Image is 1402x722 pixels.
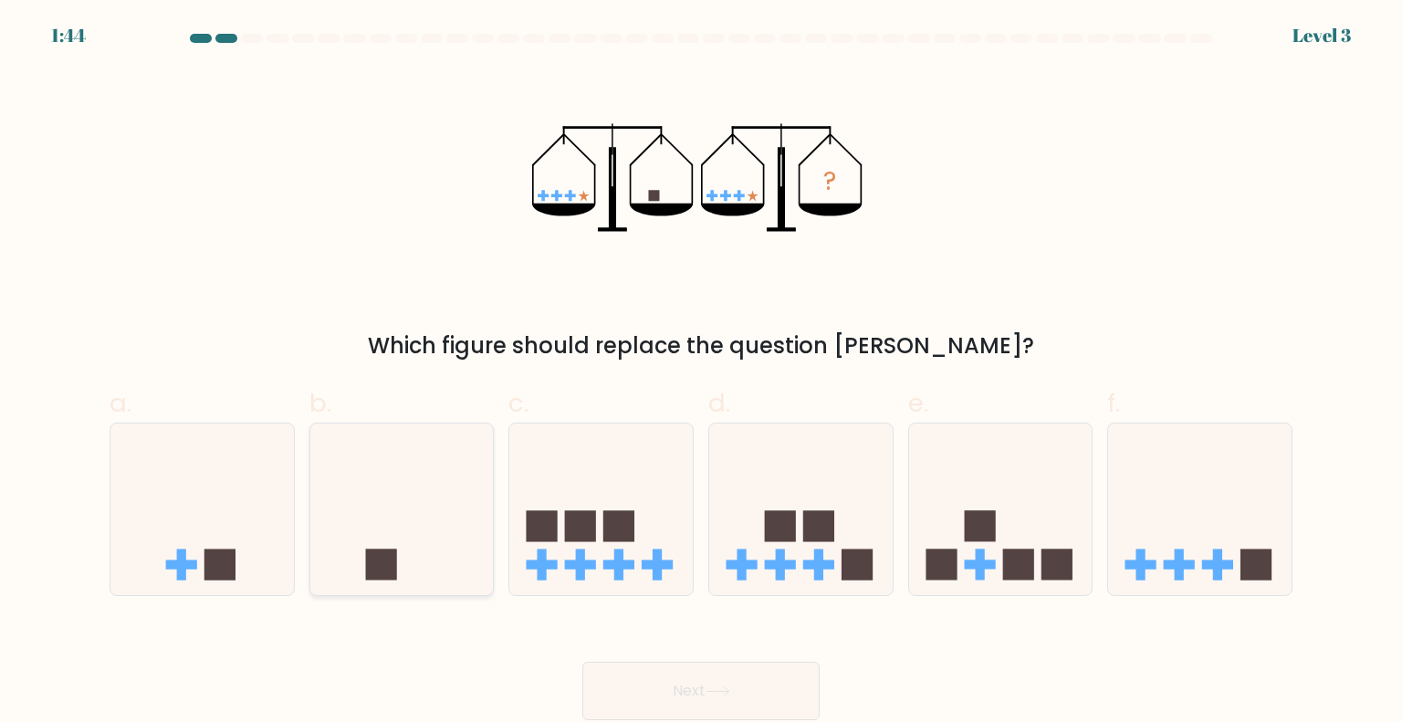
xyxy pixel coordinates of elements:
[1107,385,1120,421] span: f.
[823,164,836,200] tspan: ?
[708,385,730,421] span: d.
[110,385,131,421] span: a.
[908,385,928,421] span: e.
[120,330,1282,362] div: Which figure should replace the question [PERSON_NAME]?
[1292,22,1351,49] div: Level 3
[508,385,528,421] span: c.
[582,662,820,720] button: Next
[309,385,331,421] span: b.
[51,22,86,49] div: 1:44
